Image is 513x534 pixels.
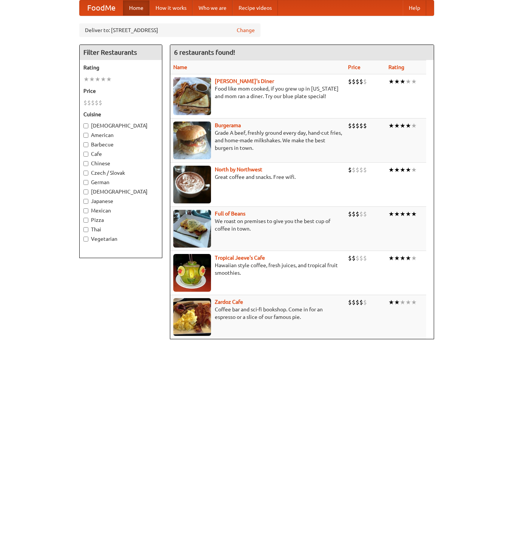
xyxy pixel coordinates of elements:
[356,122,359,130] li: $
[215,299,243,305] a: Zardoz Cafe
[363,77,367,86] li: $
[174,49,235,56] ng-pluralize: 6 restaurants found!
[394,298,400,306] li: ★
[411,166,417,174] li: ★
[400,77,405,86] li: ★
[356,166,359,174] li: $
[405,122,411,130] li: ★
[405,210,411,218] li: ★
[363,254,367,262] li: $
[388,122,394,130] li: ★
[89,75,95,83] li: ★
[359,210,363,218] li: $
[411,77,417,86] li: ★
[83,197,158,205] label: Japanese
[394,210,400,218] li: ★
[83,235,158,243] label: Vegetarian
[173,298,211,336] img: zardoz.jpg
[99,98,102,107] li: $
[352,122,356,130] li: $
[348,64,360,70] a: Price
[352,254,356,262] li: $
[394,254,400,262] li: ★
[173,122,211,159] img: burgerama.jpg
[359,166,363,174] li: $
[359,298,363,306] li: $
[80,45,162,60] h4: Filter Restaurants
[83,133,88,138] input: American
[83,207,158,214] label: Mexican
[356,298,359,306] li: $
[403,0,426,15] a: Help
[352,166,356,174] li: $
[363,210,367,218] li: $
[83,179,158,186] label: German
[215,255,265,261] a: Tropical Jeeve's Cafe
[233,0,278,15] a: Recipe videos
[83,188,158,195] label: [DEMOGRAPHIC_DATA]
[83,208,88,213] input: Mexican
[123,0,149,15] a: Home
[411,254,417,262] li: ★
[356,254,359,262] li: $
[388,210,394,218] li: ★
[215,122,241,128] a: Burgerama
[83,180,88,185] input: German
[356,210,359,218] li: $
[83,111,158,118] h5: Cuisine
[83,131,158,139] label: American
[411,122,417,130] li: ★
[83,122,158,129] label: [DEMOGRAPHIC_DATA]
[388,254,394,262] li: ★
[193,0,233,15] a: Who we are
[388,298,394,306] li: ★
[388,64,404,70] a: Rating
[79,23,260,37] div: Deliver to: [STREET_ADDRESS]
[215,78,274,84] a: [PERSON_NAME]'s Diner
[348,210,352,218] li: $
[348,254,352,262] li: $
[100,75,106,83] li: ★
[388,166,394,174] li: ★
[352,77,356,86] li: $
[106,75,112,83] li: ★
[173,217,342,232] p: We roast on premises to give you the best cup of coffee in town.
[83,123,88,128] input: [DEMOGRAPHIC_DATA]
[359,77,363,86] li: $
[400,122,405,130] li: ★
[95,75,100,83] li: ★
[352,298,356,306] li: $
[83,161,88,166] input: Chinese
[348,122,352,130] li: $
[215,211,245,217] a: Full of Beans
[83,169,158,177] label: Czech / Slovak
[405,166,411,174] li: ★
[80,0,123,15] a: FoodMe
[173,77,211,115] img: sallys.jpg
[394,166,400,174] li: ★
[359,254,363,262] li: $
[83,227,88,232] input: Thai
[83,189,88,194] input: [DEMOGRAPHIC_DATA]
[173,64,187,70] a: Name
[352,210,356,218] li: $
[348,77,352,86] li: $
[83,142,88,147] input: Barbecue
[405,298,411,306] li: ★
[363,166,367,174] li: $
[388,77,394,86] li: ★
[173,129,342,152] p: Grade A beef, freshly ground every day, hand-cut fries, and home-made milkshakes. We make the bes...
[400,166,405,174] li: ★
[348,166,352,174] li: $
[83,150,158,158] label: Cafe
[173,254,211,292] img: jeeves.jpg
[83,75,89,83] li: ★
[83,152,88,157] input: Cafe
[400,254,405,262] li: ★
[215,166,262,172] a: North by Northwest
